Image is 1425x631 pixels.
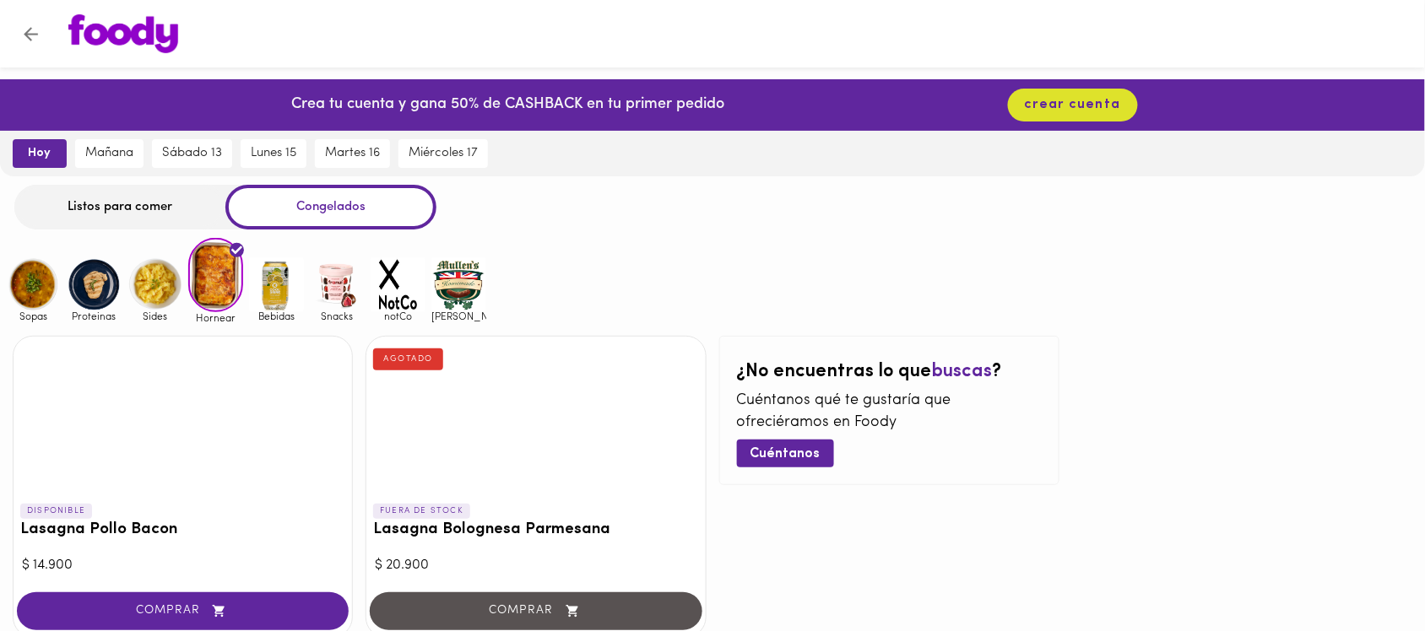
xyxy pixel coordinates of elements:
button: miércoles 17 [398,139,488,168]
div: $ 14.900 [22,556,344,575]
img: logo.png [68,14,178,53]
span: martes 16 [325,146,380,161]
div: Lasagna Bolognesa Parmesana [366,337,705,497]
img: Bebidas [249,257,304,312]
p: Cuéntanos qué te gustaría que ofreciéramos en Foody [737,391,1042,434]
span: Proteinas [67,310,122,321]
div: Lasagna Pollo Bacon [14,337,352,497]
button: COMPRAR [17,592,349,630]
span: buscas [932,362,993,381]
span: COMPRAR [38,604,328,618]
div: Congelados [225,185,436,229]
img: mullens [431,257,486,312]
span: sábado 13 [162,146,222,161]
button: mañana [75,139,144,168]
img: Sides [127,257,182,312]
button: sábado 13 [152,139,232,168]
span: [PERSON_NAME] [431,310,486,321]
span: Sopas [6,310,61,321]
img: Proteinas [67,257,122,312]
iframe: Messagebird Livechat Widget [1327,533,1408,614]
h3: Lasagna Bolognesa Parmesana [373,521,698,539]
span: hoy [24,146,55,161]
span: Snacks [310,310,365,321]
button: crear cuenta [1008,89,1138,121]
div: AGOTADO [373,348,443,370]
p: DISPONIBLE [20,504,92,519]
span: Bebidas [249,310,304,321]
button: hoy [13,139,67,168]
span: Sides [127,310,182,321]
img: Snacks [310,257,365,312]
span: mañana [85,146,133,161]
img: Sopas [6,257,61,312]
span: notCo [371,310,425,321]
div: Listos para comer [14,185,225,229]
button: Cuéntanos [737,440,834,467]
button: martes 16 [315,139,390,168]
p: FUERA DE STOCK [373,504,470,519]
p: Crea tu cuenta y gana 50% de CASHBACK en tu primer pedido [291,94,724,116]
span: miércoles 17 [409,146,478,161]
span: crear cuenta [1025,97,1121,113]
span: Hornear [188,312,243,323]
img: Hornear [188,238,243,312]
button: lunes 15 [241,139,306,168]
button: Volver [10,13,51,55]
span: lunes 15 [251,146,296,161]
h3: Lasagna Pollo Bacon [20,521,345,539]
div: $ 20.900 [375,556,696,575]
img: notCo [371,257,425,312]
h2: ¿No encuentras lo que ? [737,362,1042,382]
span: Cuéntanos [750,446,821,462]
